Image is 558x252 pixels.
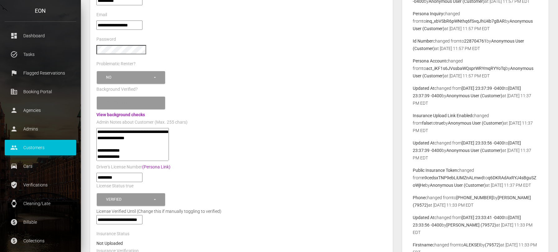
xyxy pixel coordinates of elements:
[413,10,538,32] p: changed from to by at [DATE] 11:57 PM EDT
[5,214,76,230] a: paid Billable
[106,100,153,106] div: Please select
[462,140,505,145] b: [DATE] 23:33:56 -0400
[5,103,76,118] a: person Agencies
[9,87,72,96] p: Booking Portal
[9,143,72,152] p: Customers
[413,85,538,107] p: changed from to by at [DATE] 11:37 PM EDT
[9,199,72,208] p: Cleaning/Late
[413,57,538,80] p: changed from to by at [DATE] 11:57 PM EDT
[9,180,72,190] p: Verifications
[485,242,501,247] b: (79572)
[9,236,72,245] p: Collections
[447,222,496,227] b: [PERSON_NAME] (79572)
[5,65,76,81] a: flag Flagged Reservations
[457,195,493,200] b: [PHONE_NUMBER]
[447,93,503,98] b: Anonymous User (Customer)
[5,140,76,155] a: people Customers
[462,86,505,91] b: [DATE] 23:37:39 -0400
[9,162,72,171] p: Cars
[97,193,165,206] button: Verified
[9,124,72,134] p: Admins
[413,140,435,145] b: Updated At
[9,31,72,40] p: Dashboard
[426,66,506,71] b: act_iKF1s6JVssbaWQsprWRYmqRYYoTq
[413,39,433,44] b: Id Number
[96,112,145,117] a: View background checks
[142,164,170,169] a: (Persona Link)
[96,36,116,43] label: Password
[96,61,136,67] label: Problematic Renter?
[413,242,433,247] b: Firstname
[9,218,72,227] p: Billable
[5,196,76,211] a: watch Cleaning/Late
[106,75,153,80] div: No
[426,19,505,24] b: inq_xbVSbR6pWNthq6fSvqJhU4b7gBAR
[5,47,76,62] a: task_alt Tasks
[97,71,165,84] button: No
[9,50,72,59] p: Tasks
[413,113,472,118] b: Insurance Upload Link Enabled
[413,37,538,52] p: changed from to by at [DATE] 11:57 PM EDT
[413,139,538,162] p: changed from to by at [DATE] 11:37 PM EDT
[96,86,138,93] label: Background Verified?
[413,215,435,220] b: Updated At
[413,214,538,236] p: changed from to by at [DATE] 11:33 PM EDT
[462,215,505,220] b: [DATE] 23:33:41 -0400
[96,231,129,237] label: Insurance Status
[464,39,487,44] b: 228704761
[413,112,538,134] p: changed from to by at [DATE] 11:37 PM EDT
[9,68,72,78] p: Flagged Reservations
[430,183,486,188] b: Anonymous User (Customer)
[5,158,76,174] a: drive_eta Cars
[96,241,123,246] strong: Not Uploaded
[96,164,170,170] label: Driver's License Number
[5,28,76,44] a: dashboard Dashboard
[448,121,504,126] b: Anonymous User (Customer)
[5,233,76,249] a: paid Collections
[464,242,481,247] b: ALEKSEI
[97,97,165,109] button: Please select
[92,208,391,215] div: License Verified Until (Change this if manually toggling to verified)
[413,168,458,173] b: Public Insurance Token
[96,12,107,18] label: Email
[5,121,76,137] a: person Admins
[5,84,76,99] a: corporate_fare Booking Portal
[413,194,538,209] p: changed from to by at [DATE] 11:33 PM EDT
[96,119,188,126] label: Admin Notes about Customer (Max. 255 chars)
[413,195,425,200] b: Phone
[447,148,503,153] b: Anonymous User (Customer)
[106,197,153,202] div: Verified
[422,121,432,126] b: false
[422,175,484,180] b: n9cedsxTNP9ebLiUMZnALmwd
[5,177,76,193] a: verified_user Verifications
[96,183,133,189] label: License Status true
[9,106,72,115] p: Agencies
[436,121,444,126] b: true
[413,86,435,91] b: Updated At
[413,167,538,189] p: changed from to by at [DATE] 11:37 PM EDT
[413,11,444,16] b: Persona Inquiry
[413,58,446,63] b: Persona Account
